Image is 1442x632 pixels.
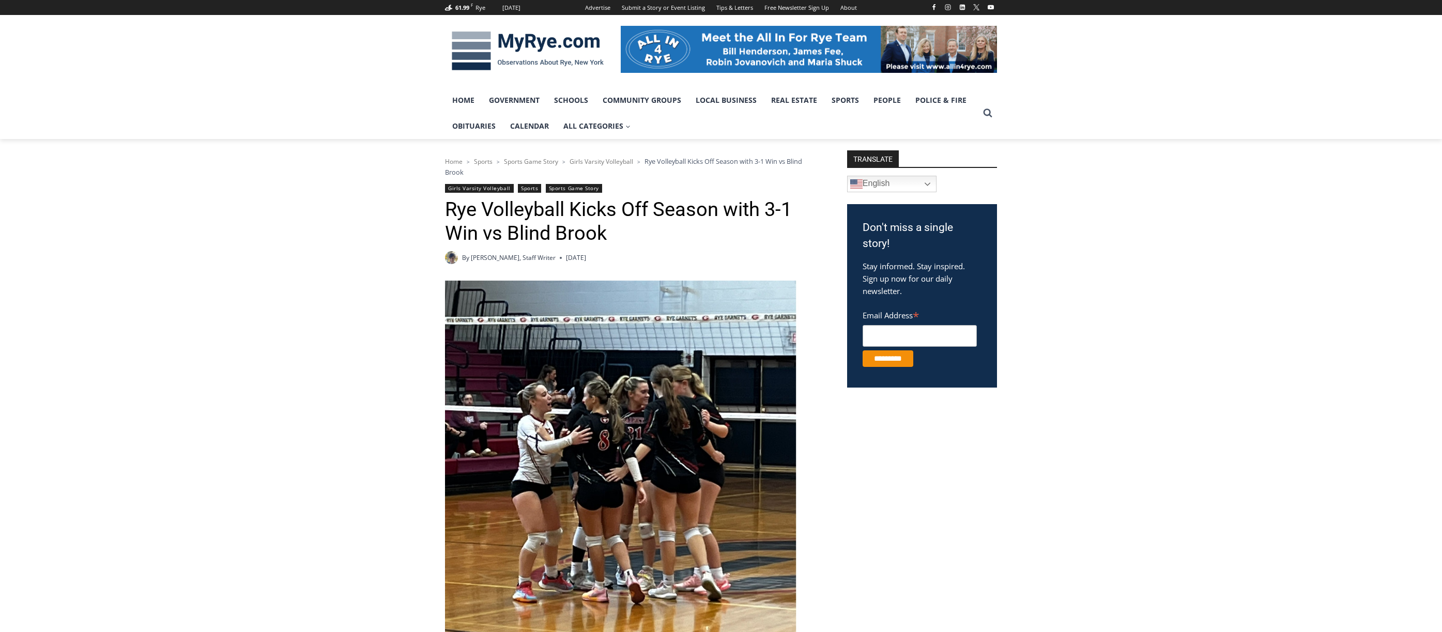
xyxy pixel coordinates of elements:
a: Sports Game Story [546,184,602,193]
span: 61.99 [455,4,469,11]
h1: Rye Volleyball Kicks Off Season with 3-1 Win vs Blind Brook [445,198,820,245]
span: > [637,158,640,165]
time: [DATE] [566,253,586,263]
span: All Categories [563,120,631,132]
span: > [562,158,565,165]
a: People [866,87,908,113]
a: Author image [445,251,458,264]
a: Community Groups [595,87,688,113]
h3: Don't miss a single story! [863,220,981,252]
label: Email Address [863,305,977,323]
strong: TRANSLATE [847,150,899,167]
a: Girls Varsity Volleyball [445,184,514,193]
a: Facebook [928,1,940,13]
a: X [970,1,983,13]
a: English [847,176,937,192]
a: Local Business [688,87,764,113]
img: MyRye.com [445,24,610,78]
p: Stay informed. Stay inspired. Sign up now for our daily newsletter. [863,260,981,297]
span: By [462,253,469,263]
a: Calendar [503,113,556,139]
img: All in for Rye [621,26,997,72]
div: Rye [475,3,485,12]
span: F [471,2,473,8]
a: All Categories [556,113,638,139]
span: > [497,158,500,165]
img: en [850,178,863,190]
a: Schools [547,87,595,113]
a: YouTube [985,1,997,13]
span: > [467,158,470,165]
a: Government [482,87,547,113]
a: Instagram [942,1,954,13]
a: Sports [824,87,866,113]
img: (PHOTO: MyRye.com 2024 Head Intern, Editor and now Staff Writer Charlie Morris. Contributed.)Char... [445,251,458,264]
a: Police & Fire [908,87,974,113]
button: View Search Form [978,104,997,122]
span: Rye Volleyball Kicks Off Season with 3-1 Win vs Blind Brook [445,157,802,176]
a: Home [445,157,463,166]
a: Sports [518,184,541,193]
nav: Breadcrumbs [445,156,820,177]
a: Linkedin [956,1,969,13]
a: Real Estate [764,87,824,113]
div: [DATE] [502,3,520,12]
a: Sports [474,157,493,166]
a: [PERSON_NAME], Staff Writer [471,253,556,262]
nav: Primary Navigation [445,87,978,140]
a: Home [445,87,482,113]
a: Obituaries [445,113,503,139]
a: Girls Varsity Volleyball [570,157,633,166]
a: Sports Game Story [504,157,558,166]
